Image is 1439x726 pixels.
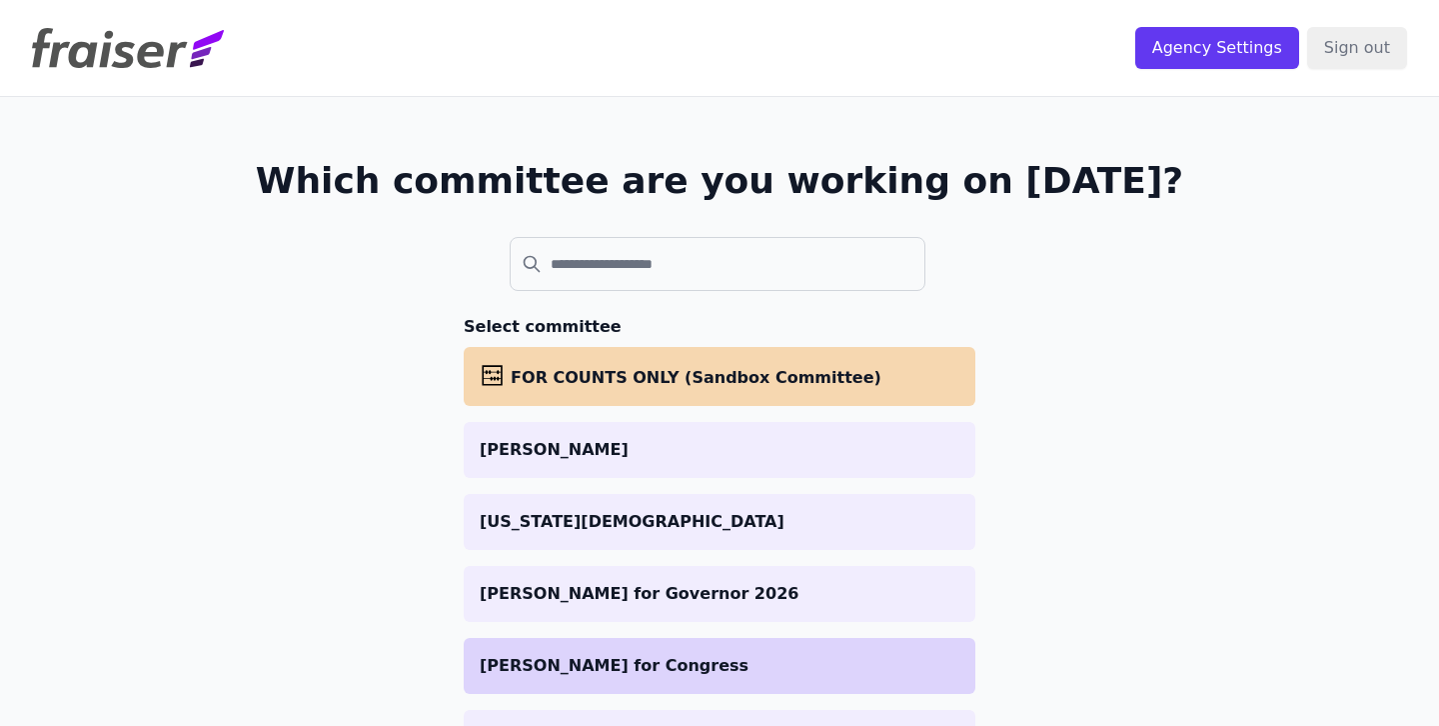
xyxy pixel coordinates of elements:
[480,510,959,534] p: [US_STATE][DEMOGRAPHIC_DATA]
[464,422,975,478] a: [PERSON_NAME]
[1135,27,1299,69] input: Agency Settings
[464,315,975,339] h3: Select committee
[1307,27,1407,69] input: Sign out
[464,638,975,694] a: [PERSON_NAME] for Congress
[511,368,881,387] span: FOR COUNTS ONLY (Sandbox Committee)
[464,494,975,550] a: [US_STATE][DEMOGRAPHIC_DATA]
[480,582,959,606] p: [PERSON_NAME] for Governor 2026
[464,566,975,622] a: [PERSON_NAME] for Governor 2026
[480,438,959,462] p: [PERSON_NAME]
[32,28,224,68] img: Fraiser Logo
[256,161,1184,201] h1: Which committee are you working on [DATE]?
[480,654,959,678] p: [PERSON_NAME] for Congress
[464,347,975,406] a: FOR COUNTS ONLY (Sandbox Committee)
